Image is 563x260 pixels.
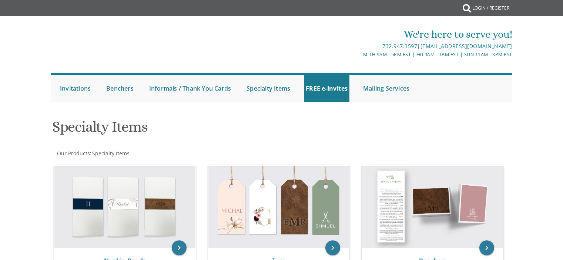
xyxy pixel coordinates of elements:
[382,43,417,50] a: 732.947.3597
[54,166,195,248] img: Napkin Bands
[51,150,282,157] div: :
[208,166,349,248] img: Tags
[205,42,512,51] div: |
[205,51,512,58] div: M-Th 9am - 5pm EST | Fri 9am - 1pm EST | Sun 11am - 3pm EST
[479,240,494,255] a: keyboard_arrow_right
[147,75,233,102] a: Informals / Thank You Cards
[325,240,340,255] a: keyboard_arrow_right
[361,75,411,102] a: Mailing Services
[172,240,187,255] a: keyboard_arrow_right
[205,27,512,42] div: We're here to serve you!
[56,150,90,157] a: Our Products
[245,75,292,102] a: Specialty Items
[420,43,512,50] a: [EMAIL_ADDRESS][DOMAIN_NAME]
[104,75,135,102] a: Benchers
[304,75,349,102] a: FREE e-Invites
[52,119,354,141] h1: Specialty Items
[58,75,93,102] a: Invitations
[91,150,130,157] a: Specialty Items
[362,166,503,248] img: Benchers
